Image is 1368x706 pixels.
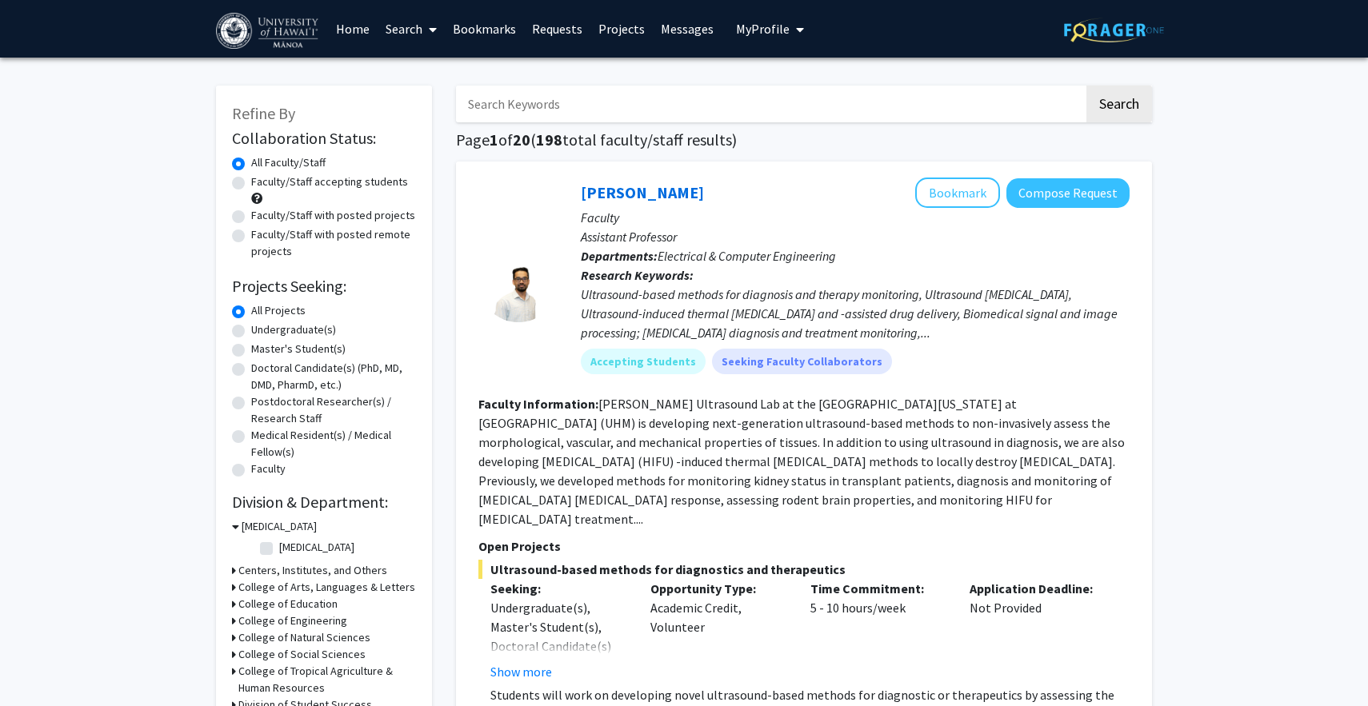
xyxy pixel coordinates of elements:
button: Compose Request to Murad Hossain [1006,178,1130,208]
div: Academic Credit, Volunteer [638,579,798,681]
label: All Faculty/Staff [251,154,326,171]
div: Ultrasound-based methods for diagnosis and therapy monitoring, Ultrasound [MEDICAL_DATA], Ultraso... [581,285,1130,342]
h2: Collaboration Status: [232,129,416,148]
h2: Division & Department: [232,493,416,512]
label: Faculty/Staff accepting students [251,174,408,190]
a: Home [328,1,378,57]
p: Assistant Professor [581,227,1130,246]
iframe: Chat [12,634,68,694]
label: Medical Resident(s) / Medical Fellow(s) [251,427,416,461]
span: 1 [490,130,498,150]
h3: College of Tropical Agriculture & Human Resources [238,663,416,696]
a: Bookmarks [445,1,524,57]
h3: College of Social Sciences [238,646,366,663]
label: Faculty/Staff with posted projects [251,207,415,224]
span: 198 [536,130,562,150]
button: Search [1086,86,1152,122]
fg-read-more: [PERSON_NAME] Ultrasound Lab at the [GEOGRAPHIC_DATA][US_STATE] at [GEOGRAPHIC_DATA] (UHM) is dev... [478,396,1125,527]
div: 5 - 10 hours/week [798,579,958,681]
label: Faculty [251,461,286,477]
p: Time Commitment: [810,579,946,598]
h3: [MEDICAL_DATA] [242,518,317,535]
label: Postdoctoral Researcher(s) / Research Staff [251,393,416,427]
h3: College of Arts, Languages & Letters [238,579,415,596]
h1: Page of ( total faculty/staff results) [456,130,1152,150]
mat-chip: Accepting Students [581,349,706,374]
img: University of Hawaiʻi at Mānoa Logo [216,13,322,49]
b: Departments: [581,248,658,264]
label: Faculty/Staff with posted remote projects [251,226,416,260]
span: Electrical & Computer Engineering [658,248,836,264]
a: Messages [653,1,722,57]
b: Research Keywords: [581,267,694,283]
button: Add Murad Hossain to Bookmarks [915,177,1000,208]
h3: College of Engineering [238,612,347,629]
p: Seeking: [490,579,626,598]
a: Requests [524,1,590,57]
img: ForagerOne Logo [1064,18,1164,42]
span: Ultrasound-based methods for diagnostics and therapeutics [478,560,1130,579]
h2: Projects Seeking: [232,277,416,296]
div: Not Provided [958,579,1118,681]
b: Faculty Information: [478,396,598,412]
h3: College of Natural Sciences [238,629,370,646]
label: All Projects [251,302,306,319]
h3: Centers, Institutes, and Others [238,562,387,579]
a: [PERSON_NAME] [581,182,704,202]
label: Undergraduate(s) [251,321,336,338]
label: Master's Student(s) [251,341,346,357]
span: 20 [513,130,530,150]
p: Faculty [581,208,1130,227]
button: Show more [490,662,552,681]
span: Refine By [232,103,295,123]
mat-chip: Seeking Faculty Collaborators [712,349,892,374]
h3: College of Education [238,596,338,612]
label: [MEDICAL_DATA] [279,539,354,556]
p: Open Projects [478,536,1130,556]
a: Projects [590,1,653,57]
input: Search Keywords [456,86,1084,122]
span: My Profile [736,21,790,37]
p: Opportunity Type: [650,579,786,598]
p: Application Deadline: [970,579,1106,598]
label: Doctoral Candidate(s) (PhD, MD, DMD, PharmD, etc.) [251,360,416,393]
a: Search [378,1,445,57]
